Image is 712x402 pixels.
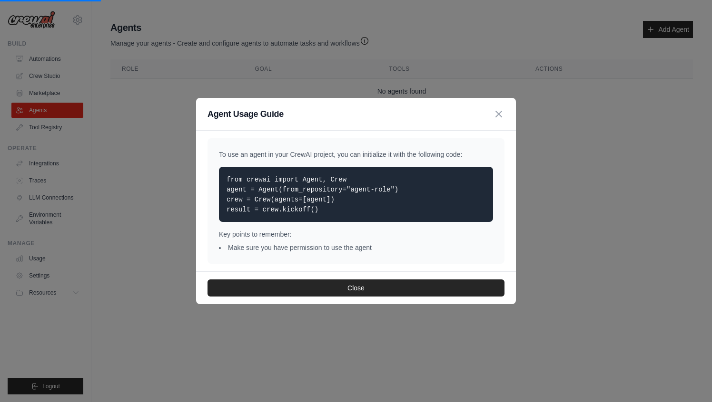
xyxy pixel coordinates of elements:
h3: Agent Usage Guide [208,107,284,121]
li: Make sure you have permission to use the agent [219,243,493,252]
button: Close [208,279,504,297]
code: from crewai import Agent, Crew agent = Agent(from_repository="agent-role") crew = Crew(agents=[ag... [227,176,398,213]
p: To use an agent in your CrewAI project, you can initialize it with the following code: [219,150,493,159]
p: Key points to remember: [219,230,493,239]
